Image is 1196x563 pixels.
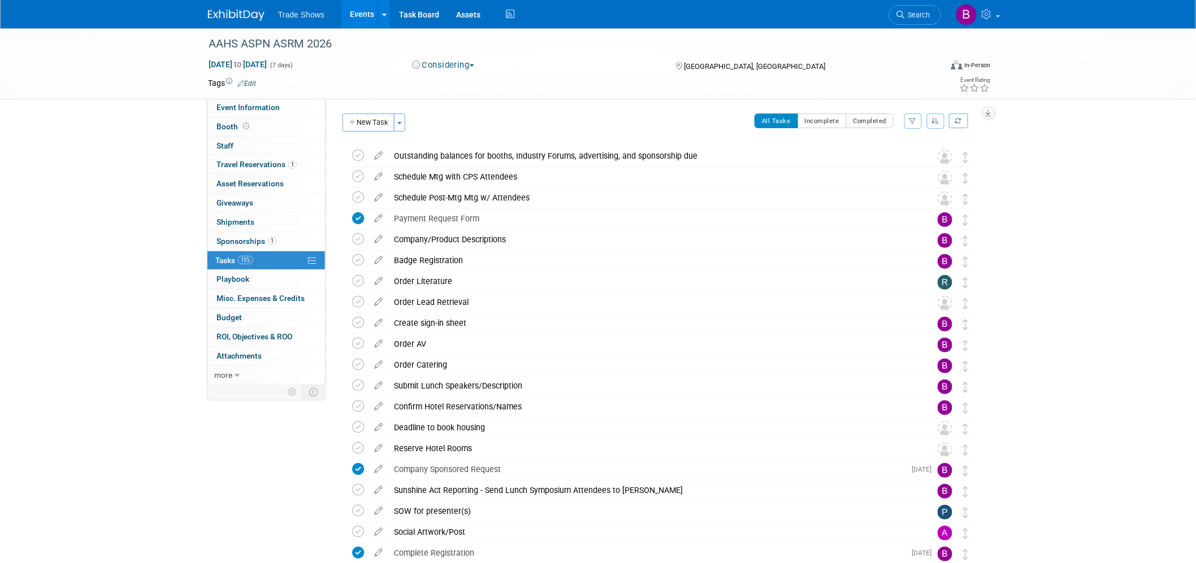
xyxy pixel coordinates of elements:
[216,351,262,360] span: Attachments
[207,347,325,365] a: Attachments
[938,463,952,478] img: Becca Rensi
[963,152,969,163] i: Move task
[369,422,388,433] a: edit
[207,366,325,385] a: more
[288,160,297,169] span: 1
[408,59,479,71] button: Considering
[938,254,952,269] img: Becca Rensi
[269,62,293,69] span: (7 days)
[963,549,969,560] i: Move task
[207,117,325,136] a: Booth
[268,237,276,245] span: 1
[207,270,325,289] a: Playbook
[904,11,930,19] span: Search
[938,400,952,415] img: Becca Rensi
[216,313,242,322] span: Budget
[207,328,325,346] a: ROI, Objectives & ROO
[216,122,252,131] span: Booth
[963,528,969,539] i: Move task
[889,5,941,25] a: Search
[388,188,915,207] div: Schedule Post-Mtg Mtg w/ Attendees
[388,146,915,165] div: Outstanding balances for booths, Industry Forums, advertising, and sponsorship due
[216,332,292,341] span: ROI, Objectives & ROO
[938,379,952,394] img: Becca Rensi
[388,272,915,291] div: Order Literature
[216,274,249,283] span: Playbook
[388,543,905,562] div: Complete Registration
[216,237,276,246] span: Sponsorships
[369,234,388,245] a: edit
[207,289,325,308] a: Misc. Expenses & Credits
[963,298,969,309] i: Move task
[369,464,388,474] a: edit
[369,548,388,558] a: edit
[938,359,952,373] img: Becca Rensi
[938,526,952,540] img: Ally Thompson
[369,172,388,182] a: edit
[960,77,990,83] div: Event Rating
[207,251,325,270] a: Tasks15%
[963,194,969,204] i: Move task
[388,522,915,542] div: Social Artwork/Post
[388,481,915,500] div: Sunshine Act Reporting - Send Lunch Symposium Attendees to [PERSON_NAME]
[938,171,952,185] img: Unassigned
[238,256,253,264] span: 15%
[388,439,915,458] div: Reserve Hotel Rooms
[369,297,388,307] a: edit
[278,10,324,19] span: Trade Shows
[369,527,388,537] a: edit
[369,151,388,161] a: edit
[208,10,265,21] img: ExhibitDay
[938,233,952,248] img: Becca Rensi
[388,397,915,416] div: Confirm Hotel Reservations/Names
[938,317,952,331] img: Becca Rensi
[208,59,267,69] span: [DATE] [DATE]
[963,403,969,413] i: Move task
[938,442,952,457] img: Unassigned
[388,251,915,270] div: Badge Registration
[963,465,969,476] i: Move task
[963,277,969,288] i: Move task
[912,549,938,557] span: [DATE]
[207,308,325,327] a: Budget
[963,173,969,184] i: Move task
[755,114,798,128] button: All Tasks
[963,486,969,497] i: Move task
[343,114,395,132] button: New Task
[388,460,905,479] div: Company Sponsored Request
[369,276,388,286] a: edit
[388,376,915,395] div: Submit Lunch Speakers/Description
[874,59,991,76] div: Event Format
[208,77,256,89] td: Tags
[369,339,388,349] a: edit
[216,217,254,226] span: Shipments
[938,421,952,436] img: Unassigned
[938,191,952,206] img: Unassigned
[684,62,825,71] span: [GEOGRAPHIC_DATA], [GEOGRAPHIC_DATA]
[938,338,952,352] img: Becca Rensi
[369,213,388,224] a: edit
[283,385,302,399] td: Personalize Event Tab Strip
[388,334,915,353] div: Order AV
[798,114,847,128] button: Incomplete
[951,60,963,69] img: Format-Inperson.png
[216,179,284,188] span: Asset Reservations
[214,370,232,379] span: more
[237,80,256,88] a: Edit
[207,194,325,212] a: Giveaways
[207,174,325,193] a: Asset Reservations
[963,319,969,330] i: Move task
[216,294,305,303] span: Misc. Expenses & Credits
[963,507,969,518] i: Move task
[369,193,388,203] a: edit
[369,443,388,453] a: edit
[388,501,915,521] div: SOW for presenter(s)
[963,215,969,225] i: Move task
[963,340,969,351] i: Move task
[241,122,252,130] span: Booth not reserved yet
[207,98,325,117] a: Event Information
[215,256,253,265] span: Tasks
[963,382,969,392] i: Move task
[369,255,388,265] a: edit
[216,103,280,112] span: Event Information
